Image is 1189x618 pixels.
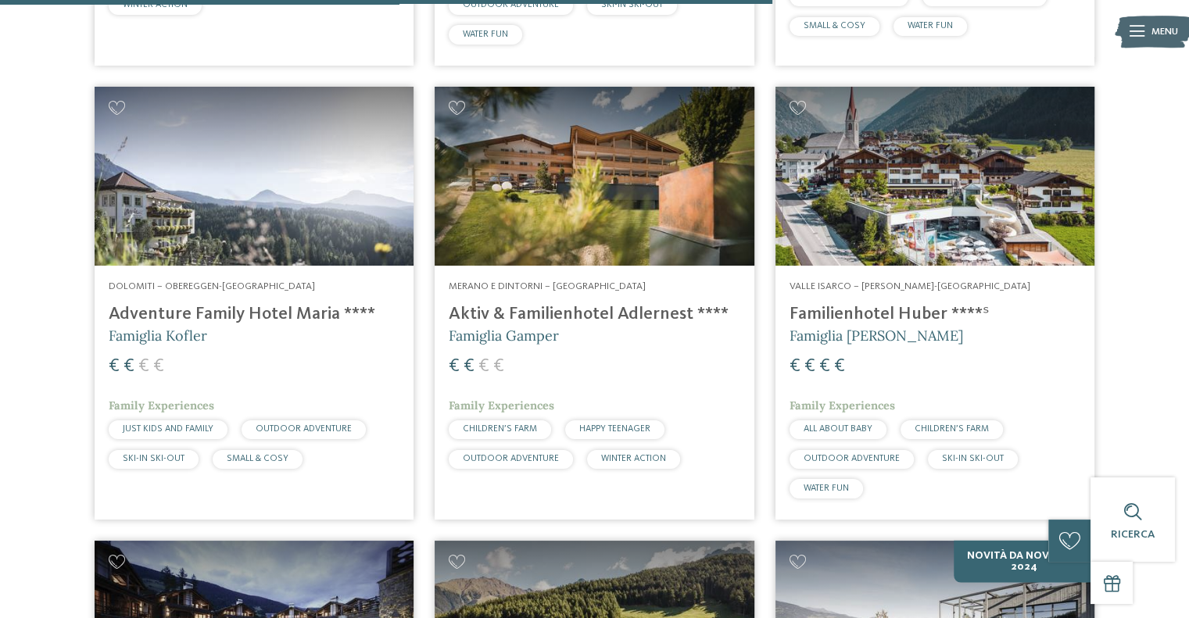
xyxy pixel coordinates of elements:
[227,454,288,463] span: SMALL & COSY
[478,357,489,376] span: €
[790,304,1080,325] h4: Familienhotel Huber ****ˢ
[256,424,352,434] span: OUTDOOR ADVENTURE
[95,87,414,266] img: Adventure Family Hotel Maria ****
[790,398,895,413] span: Family Experiences
[790,281,1030,291] span: Valle Isarco – [PERSON_NAME]-[GEOGRAPHIC_DATA]
[124,357,134,376] span: €
[775,87,1094,520] a: Cercate un hotel per famiglie? Qui troverete solo i migliori! Valle Isarco – [PERSON_NAME]-[GEOGR...
[95,87,414,520] a: Cercate un hotel per famiglie? Qui troverete solo i migliori! Dolomiti – Obereggen-[GEOGRAPHIC_DA...
[153,357,164,376] span: €
[790,327,963,345] span: Famiglia [PERSON_NAME]
[908,21,953,30] span: WATER FUN
[804,484,849,493] span: WATER FUN
[449,398,554,413] span: Family Experiences
[463,30,508,39] span: WATER FUN
[449,304,740,325] h4: Aktiv & Familienhotel Adlernest ****
[942,454,1004,463] span: SKI-IN SKI-OUT
[463,454,559,463] span: OUTDOOR ADVENTURE
[449,327,559,345] span: Famiglia Gamper
[109,327,207,345] span: Famiglia Kofler
[449,281,646,291] span: Merano e dintorni – [GEOGRAPHIC_DATA]
[834,357,845,376] span: €
[790,357,800,376] span: €
[601,454,666,463] span: WINTER ACTION
[109,398,214,413] span: Family Experiences
[464,357,475,376] span: €
[138,357,149,376] span: €
[915,424,989,434] span: CHILDREN’S FARM
[819,357,830,376] span: €
[1111,529,1155,540] span: Ricerca
[804,454,900,463] span: OUTDOOR ADVENTURE
[449,357,460,376] span: €
[109,304,399,325] h4: Adventure Family Hotel Maria ****
[804,424,872,434] span: ALL ABOUT BABY
[109,357,120,376] span: €
[123,424,213,434] span: JUST KIDS AND FAMILY
[579,424,650,434] span: HAPPY TEENAGER
[109,281,315,291] span: Dolomiti – Obereggen-[GEOGRAPHIC_DATA]
[804,21,865,30] span: SMALL & COSY
[123,454,184,463] span: SKI-IN SKI-OUT
[775,87,1094,266] img: Cercate un hotel per famiglie? Qui troverete solo i migliori!
[804,357,815,376] span: €
[435,87,754,266] img: Aktiv & Familienhotel Adlernest ****
[435,87,754,520] a: Cercate un hotel per famiglie? Qui troverete solo i migliori! Merano e dintorni – [GEOGRAPHIC_DAT...
[463,424,537,434] span: CHILDREN’S FARM
[493,357,504,376] span: €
